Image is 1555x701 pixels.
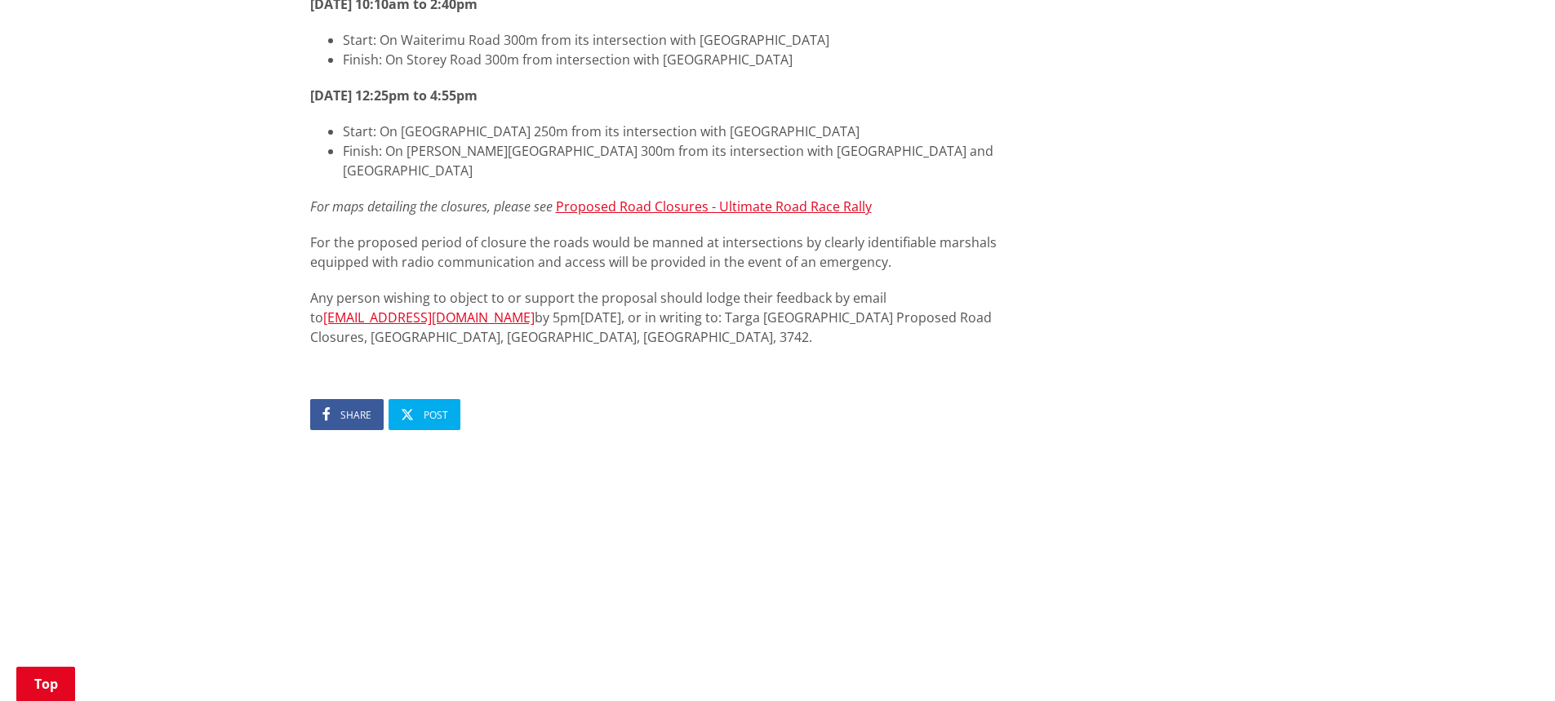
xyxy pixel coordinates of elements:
[310,87,478,104] strong: [DATE] 12:25pm to 4:55pm
[343,50,1006,69] li: Finish: On Storey Road 300m from intersection with [GEOGRAPHIC_DATA]
[310,197,553,215] em: For maps detailing the closures, please see
[16,667,75,701] a: Top
[343,141,1006,180] li: Finish: On [PERSON_NAME][GEOGRAPHIC_DATA] 300m from its intersection with [GEOGRAPHIC_DATA] and [...
[389,399,460,430] a: Post
[323,308,535,326] a: [EMAIL_ADDRESS][DOMAIN_NAME]
[343,30,1006,50] li: Start: On Waiterimu Road 300m from its intersection with [GEOGRAPHIC_DATA]
[310,463,1006,633] iframe: fb:comments Facebook Social Plugin
[343,122,1006,141] li: Start: On [GEOGRAPHIC_DATA] 250m from its intersection with [GEOGRAPHIC_DATA]
[310,399,384,430] a: Share
[556,197,872,215] a: Proposed Road Closures - Ultimate Road Race Rally
[340,408,371,422] span: Share
[1480,632,1539,691] iframe: Messenger Launcher
[424,408,448,422] span: Post
[310,233,1006,272] p: For the proposed period of closure the roads would be manned at intersections by clearly identifi...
